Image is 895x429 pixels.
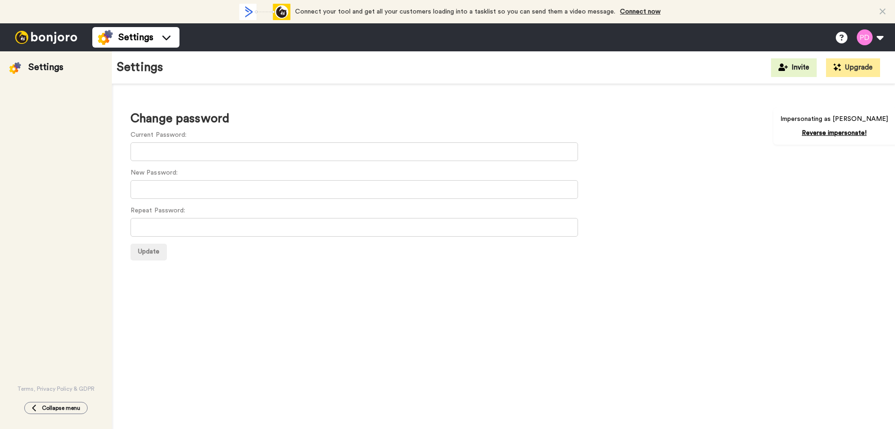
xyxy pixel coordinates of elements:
[28,61,63,74] div: Settings
[295,8,615,15] span: Connect your tool and get all your customers loading into a tasklist so you can send them a video...
[131,206,185,216] label: Repeat Password:
[131,130,186,140] label: Current Password:
[98,30,113,45] img: settings-colored.svg
[9,62,21,74] img: settings-colored.svg
[239,4,290,20] div: animation
[802,130,867,136] a: Reverse impersonate!
[117,61,163,74] h1: Settings
[131,244,167,260] button: Update
[131,168,178,178] label: New Password:
[42,404,80,412] span: Collapse menu
[780,114,888,124] p: Impersonating as [PERSON_NAME]
[118,31,153,44] span: Settings
[131,112,876,126] h1: Change password
[138,248,159,255] span: Update
[771,58,817,77] button: Invite
[11,31,81,44] img: bj-logo-header-white.svg
[826,58,880,77] button: Upgrade
[620,8,661,15] a: Connect now
[24,402,88,414] button: Collapse menu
